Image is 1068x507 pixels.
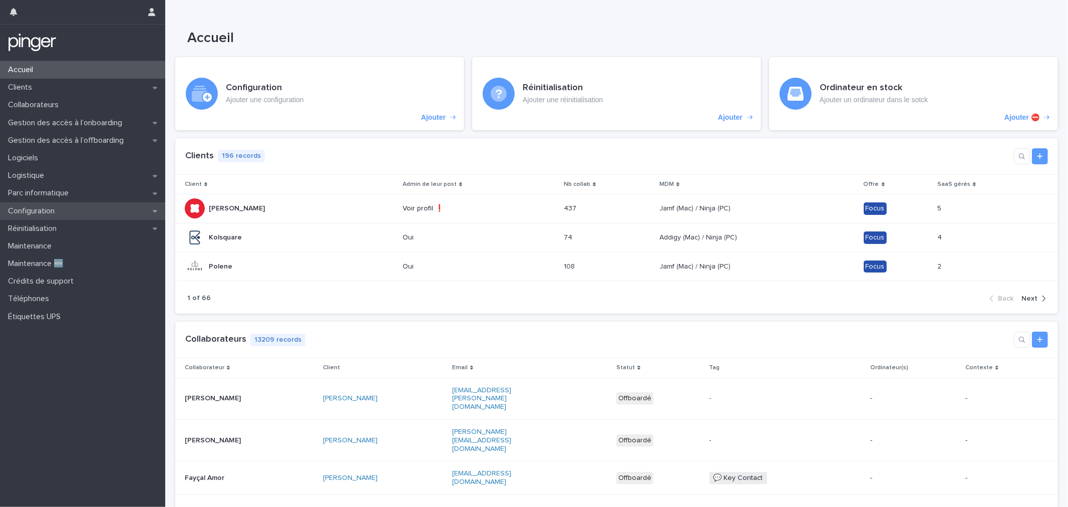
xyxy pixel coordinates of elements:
[1021,295,1037,302] span: Next
[185,151,214,160] a: Clients
[718,113,743,122] p: Ajouter
[864,261,887,273] div: Focus
[564,179,590,190] p: Nb collab
[209,202,267,213] p: [PERSON_NAME]
[4,65,41,75] p: Accueil
[864,231,887,244] div: Focus
[523,83,603,94] h3: Réinitialisation
[421,113,446,122] p: Ajouter
[4,171,52,180] p: Logistique
[185,335,246,344] a: Collaborateurs
[175,419,1058,461] tr: [PERSON_NAME][PERSON_NAME] [PERSON_NAME] [PERSON_NAME][EMAIL_ADDRESS][DOMAIN_NAME]Offboardé---
[250,334,305,346] p: 13209 records
[8,33,57,53] img: mTgBEunGTSyRkCgitkcU
[659,202,733,213] p: Jamf (Mac) / Ninja (PC)
[452,362,468,373] p: Email
[226,96,304,104] p: Ajouter une configuration
[870,394,942,403] p: -
[1032,332,1048,348] a: Add new record
[616,362,635,373] p: Statut
[403,263,486,271] p: Oui
[175,461,1058,495] tr: Fayçal AmorFayçal Amor [PERSON_NAME] [EMAIL_ADDRESS][DOMAIN_NAME]Offboardé💬 Key Contact--
[4,188,77,198] p: Parc informatique
[659,231,739,242] p: Addigy (Mac) / Ninja (PC)
[403,233,486,242] p: Oui
[937,179,970,190] p: SaaS gérés
[185,392,243,403] p: [PERSON_NAME]
[709,362,720,373] p: Tag
[965,394,1037,403] p: -
[472,57,761,130] a: Ajouter
[4,136,132,145] p: Gestion des accès à l’offboarding
[226,83,304,94] h3: Configuration
[659,261,733,271] p: Jamf (Mac) / Ninja (PC)
[185,362,224,373] p: Collaborateur
[187,30,675,47] h1: Accueil
[564,261,577,271] p: 108
[185,434,243,445] p: [PERSON_NAME]
[452,470,511,485] a: [EMAIL_ADDRESS][DOMAIN_NAME]
[659,179,674,190] p: MDM
[4,224,65,233] p: Réinitialisation
[403,204,486,213] p: Voir profil ❗
[864,179,879,190] p: Offre
[709,472,767,484] span: 💬 Key Contact
[175,378,1058,419] tr: [PERSON_NAME][PERSON_NAME] [PERSON_NAME] [EMAIL_ADDRESS][PERSON_NAME][DOMAIN_NAME]Offboardé---
[616,392,653,405] div: Offboardé
[870,436,942,445] p: -
[820,96,928,104] p: Ajouter un ordinateur dans le sotck
[870,474,942,482] p: -
[864,202,887,215] div: Focus
[4,277,82,286] p: Crédits de support
[820,83,928,94] h3: Ordinateur en stock
[452,387,511,411] a: [EMAIL_ADDRESS][PERSON_NAME][DOMAIN_NAME]
[523,96,603,104] p: Ajouter une réinitialisation
[564,202,578,213] p: 437
[323,436,378,445] a: [PERSON_NAME]
[175,252,1058,281] tr: PolenePolene Oui108108 Jamf (Mac) / Ninja (PC)Jamf (Mac) / Ninja (PC) Focus22
[4,312,69,322] p: Étiquettes UPS
[209,261,234,271] p: Polene
[965,362,993,373] p: Contexte
[175,57,464,130] a: Ajouter
[937,231,944,242] p: 4
[175,223,1058,252] tr: KolsquareKolsquare Oui7474 Addigy (Mac) / Ninja (PC)Addigy (Mac) / Ninja (PC) Focus44
[187,294,211,303] p: 1 of 66
[998,295,1013,302] span: Back
[616,472,653,484] div: Offboardé
[185,179,202,190] p: Client
[4,241,60,251] p: Maintenance
[185,472,226,482] p: Fayçal Amor
[209,231,244,242] p: Kolsquare
[870,362,908,373] p: Ordinateur(s)
[323,474,378,482] a: [PERSON_NAME]
[616,434,653,447] div: Offboardé
[989,294,1017,303] button: Back
[403,179,457,190] p: Admin de leur post
[4,294,57,304] p: Téléphones
[1004,113,1039,122] p: Ajouter ⛔️
[937,261,943,271] p: 2
[4,206,63,216] p: Configuration
[323,362,340,373] p: Client
[323,394,378,403] a: [PERSON_NAME]
[709,436,781,445] p: -
[769,57,1058,130] a: Ajouter ⛔️
[4,118,130,128] p: Gestion des accès à l’onboarding
[4,259,72,269] p: Maintenance 🆕
[965,436,1037,445] p: -
[4,153,46,163] p: Logiciels
[218,150,265,162] p: 196 records
[175,194,1058,223] tr: [PERSON_NAME][PERSON_NAME] Voir profil ❗437437 Jamf (Mac) / Ninja (PC)Jamf (Mac) / Ninja (PC) Foc...
[1032,148,1048,164] a: Add new record
[709,394,781,403] p: -
[1017,294,1046,303] button: Next
[937,202,943,213] p: 5
[965,474,1037,482] p: -
[4,100,67,110] p: Collaborateurs
[564,231,574,242] p: 74
[4,83,40,92] p: Clients
[452,428,511,452] a: [PERSON_NAME][EMAIL_ADDRESS][DOMAIN_NAME]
